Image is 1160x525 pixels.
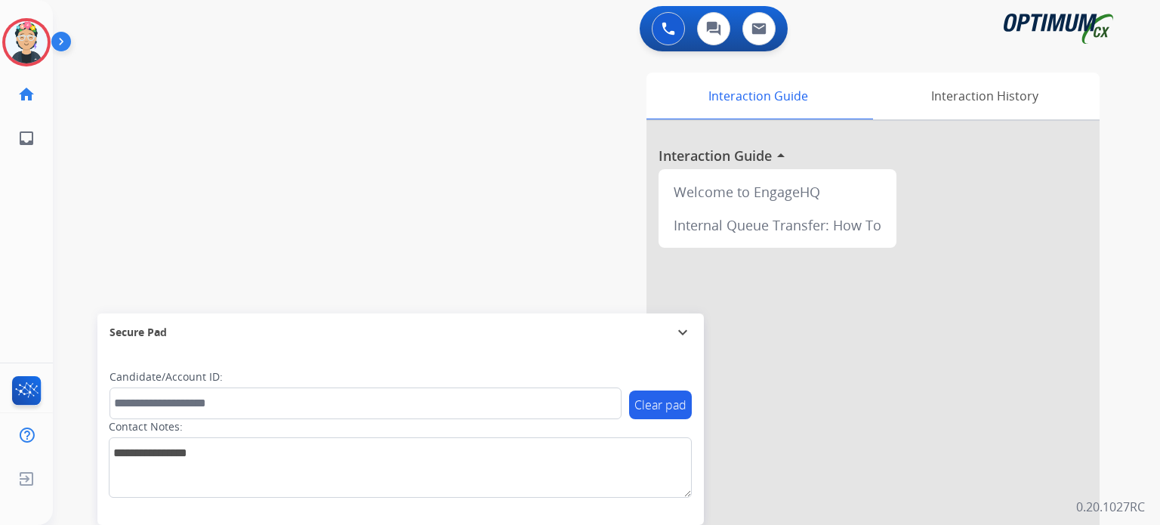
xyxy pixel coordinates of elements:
[869,73,1100,119] div: Interaction History
[109,419,183,434] label: Contact Notes:
[646,73,869,119] div: Interaction Guide
[665,208,890,242] div: Internal Queue Transfer: How To
[629,391,692,419] button: Clear pad
[110,369,223,384] label: Candidate/Account ID:
[5,21,48,63] img: avatar
[665,175,890,208] div: Welcome to EngageHQ
[1076,498,1145,516] p: 0.20.1027RC
[110,325,167,340] span: Secure Pad
[674,323,692,341] mat-icon: expand_more
[17,85,35,103] mat-icon: home
[17,129,35,147] mat-icon: inbox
